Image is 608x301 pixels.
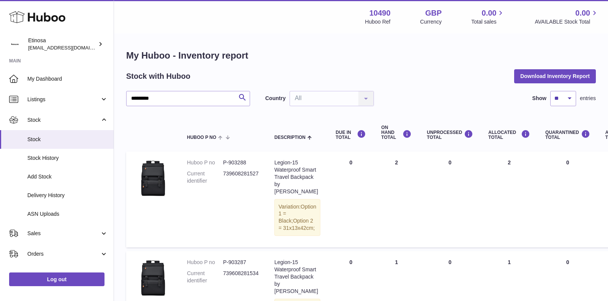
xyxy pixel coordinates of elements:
h1: My Huboo - Inventory report [126,49,596,62]
span: Delivery History [27,192,108,199]
span: 0.00 [575,8,590,18]
div: Huboo Ref [365,18,391,25]
strong: 10490 [369,8,391,18]
span: Total sales [471,18,505,25]
div: Legion-15 Waterproof Smart Travel Backpack by [PERSON_NAME] [274,259,320,295]
img: product image [134,259,172,297]
td: 2 [374,151,419,247]
a: Log out [9,272,104,286]
strong: GBP [425,8,442,18]
label: Country [265,95,286,102]
div: Legion-15 Waterproof Smart Travel Backpack by [PERSON_NAME] [274,159,320,195]
td: 2 [481,151,538,247]
span: Stock [27,116,100,124]
dt: Current identifier [187,170,223,185]
span: [EMAIL_ADDRESS][DOMAIN_NAME] [28,45,112,51]
span: Stock [27,136,108,143]
a: 0.00 Total sales [471,8,505,25]
span: Orders [27,250,100,258]
span: Sales [27,230,100,237]
td: 0 [328,151,374,247]
span: ASN Uploads [27,210,108,218]
div: ALLOCATED Total [488,130,530,140]
span: Add Stock [27,173,108,180]
span: entries [580,95,596,102]
img: product image [134,159,172,197]
span: 0 [566,259,569,265]
div: DUE IN TOTAL [336,130,366,140]
div: Currency [420,18,442,25]
img: Wolphuk@gmail.com [9,38,21,50]
dd: P-903287 [223,259,259,266]
div: Etinosa [28,37,97,51]
td: 0 [419,151,481,247]
a: 0.00 AVAILABLE Stock Total [535,8,599,25]
label: Show [532,95,546,102]
span: My Dashboard [27,75,108,83]
dt: Current identifier [187,270,223,284]
button: Download Inventory Report [514,69,596,83]
div: Variation: [274,199,320,236]
span: Description [274,135,306,140]
dd: P-903288 [223,159,259,166]
dd: 739608281527 [223,170,259,185]
span: 0 [566,159,569,166]
span: Stock History [27,154,108,162]
span: AVAILABLE Stock Total [535,18,599,25]
dt: Huboo P no [187,159,223,166]
span: Listings [27,96,100,103]
span: Option 1 = Black; [279,204,316,224]
div: UNPROCESSED Total [427,130,473,140]
dd: 739608281534 [223,270,259,284]
span: Option 2 = 31x13x42cm; [279,218,315,231]
dt: Huboo P no [187,259,223,266]
div: QUARANTINED Total [545,130,590,140]
div: ON HAND Total [381,125,412,140]
span: 0.00 [482,8,497,18]
span: Huboo P no [187,135,216,140]
h2: Stock with Huboo [126,71,190,81]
